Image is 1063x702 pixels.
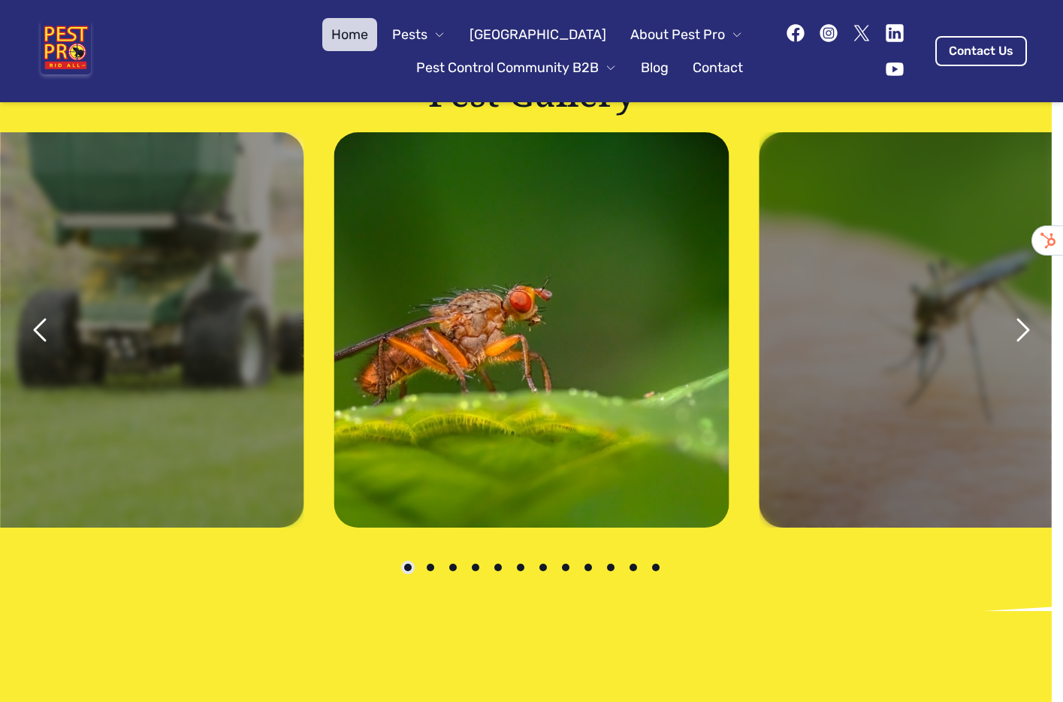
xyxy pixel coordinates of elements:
button: Pests [383,18,454,51]
a: Contact Us [935,36,1027,66]
span: Pests [392,24,427,45]
a: Contact [684,51,752,84]
button: next [997,304,1048,356]
h2: Pest Gallery [428,72,636,114]
a: Home [322,18,377,51]
button: Pest Control Community B2B [407,51,626,84]
a: [GEOGRAPHIC_DATA] [461,18,615,51]
span: About Pest Pro [630,24,725,45]
a: Blog [632,51,678,84]
button: About Pest Pro [621,18,752,51]
img: Pest Pro Rid All [36,21,95,81]
span: Pest Control Community B2B [416,57,599,78]
button: previous [15,304,66,356]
